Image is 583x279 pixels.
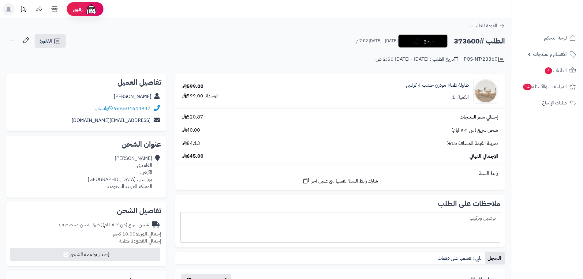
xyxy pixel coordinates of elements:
span: طلبات الإرجاع [542,99,567,107]
strong: إجمالي الوزن: [136,230,161,238]
a: تحديثات المنصة [16,3,32,17]
span: 14 [523,84,532,91]
div: الوحدة: 599.00 [182,92,219,100]
a: طاولة طعام مودرن خشب 4 كراسي [406,82,469,89]
a: شارك رابط السلة نفسها مع عميل آخر [302,177,378,185]
a: تابي : قسمها على دفعات [435,252,485,264]
div: [PERSON_NAME] الغامدي الأزهر ، بني سار ، [GEOGRAPHIC_DATA] المملكة العربية السعودية [88,155,152,190]
small: [DATE] - [DATE] 7:02 م [356,38,398,44]
span: الطلبات [544,66,567,75]
h2: تفاصيل الشحن [11,207,161,214]
span: لوحة التحكم [544,34,567,42]
a: [PERSON_NAME] [114,93,151,100]
small: 1 قطعة [119,237,161,245]
div: الكمية: 1 [452,94,469,101]
span: شارك رابط السلة نفسها مع عميل آخر [311,178,378,185]
span: الأقسام والمنتجات [533,50,567,58]
a: لوحة التحكم [515,31,579,45]
h2: ملاحظات على الطلب [180,200,500,207]
div: POS-NT/23360 [464,56,505,63]
div: توصيل وتركيب [180,212,500,243]
span: الفاتورة [39,37,52,45]
div: رابط السلة [178,170,503,177]
span: إجمالي سعر المنتجات [460,114,498,121]
span: 40.00 [182,127,200,134]
a: العودة للطلبات [470,22,505,29]
button: إصدار بوليصة الشحن [10,248,160,261]
strong: إجمالي القطع: [134,237,161,245]
a: واتساب [95,105,113,112]
span: 520.87 [182,114,203,121]
div: 599.00 [182,83,204,90]
a: طلبات الإرجاع [515,96,579,110]
span: شحن سريع (من ٢-٧ ايام) [451,127,498,134]
img: logo-2.png [541,13,577,26]
span: 4 [545,67,552,74]
a: السجل [485,252,505,264]
img: ai-face.png [85,3,97,15]
h2: تفاصيل العميل [11,79,161,86]
span: 84.13 [182,140,200,147]
span: رفيق [73,6,83,13]
a: الطلبات4 [515,63,579,78]
a: 966504644947 [114,105,151,112]
span: الإجمالي النهائي [469,153,498,160]
small: 10.00 كجم [113,230,161,238]
a: [EMAIL_ADDRESS][DOMAIN_NAME] [72,117,151,124]
span: ( طرق شحن مخصصة ) [59,221,103,228]
div: تاريخ الطلب : [DATE] - [DATE] 2:50 ص [376,56,458,63]
a: الفاتورة [35,34,66,48]
span: العودة للطلبات [470,22,497,29]
span: المراجعات والأسئلة [522,82,567,91]
a: المراجعات والأسئلة14 [515,79,579,94]
h2: عنوان الشحن [11,141,161,148]
button: مرتجع [398,35,447,47]
span: ضريبة القيمة المضافة 15% [447,140,498,147]
img: 1752667706-1-90x90.jpg [474,79,498,104]
h2: الطلب #373600 [454,35,505,47]
div: شحن سريع (من ٢-٧ ايام) [59,221,149,228]
span: 645.00 [182,153,204,160]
